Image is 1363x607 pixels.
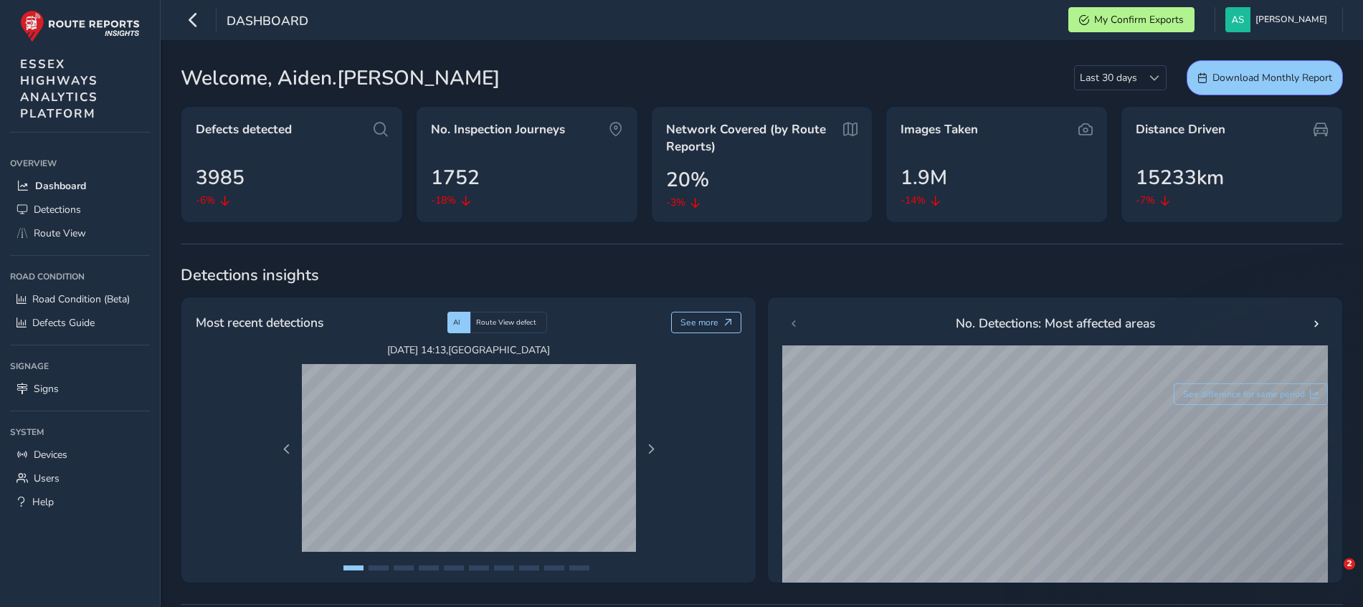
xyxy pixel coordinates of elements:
span: Route View defect [476,317,536,328]
button: Page 7 [494,565,514,570]
a: Signs [10,377,150,401]
img: diamond-layout [1225,7,1250,32]
span: [PERSON_NAME] [1255,7,1327,32]
span: -6% [196,193,215,208]
a: Detections [10,198,150,221]
iframe: Intercom live chat [1314,558,1349,593]
button: Page 9 [544,565,564,570]
button: Page 1 [343,565,364,570]
img: rr logo [20,10,140,42]
span: ESSEX HIGHWAYS ANALYTICS PLATFORM [20,56,98,122]
span: 20% [666,165,709,195]
span: Download Monthly Report [1212,71,1332,85]
span: Defects Guide [32,316,95,330]
button: Page 8 [519,565,539,570]
span: 2 [1344,558,1355,570]
a: Users [10,467,150,490]
div: Road Condition [10,266,150,287]
div: Signage [10,355,150,377]
a: Devices [10,443,150,467]
span: Signs [34,382,59,396]
span: Most recent detections [196,313,323,332]
span: AI [453,317,460,328]
span: Distance Driven [1136,121,1225,138]
a: Road Condition (Beta) [10,287,150,311]
span: Images Taken [901,121,978,138]
span: 15233km [1136,163,1224,193]
span: 1752 [431,163,480,193]
span: Detections [34,203,81,216]
span: No. Detections: Most affected areas [956,314,1155,333]
button: Page 4 [419,565,439,570]
span: Last 30 days [1075,66,1142,90]
a: Dashboard [10,174,150,198]
span: My Confirm Exports [1094,13,1184,27]
span: Users [34,472,60,485]
div: Overview [10,153,150,174]
span: Dashboard [227,12,308,32]
span: Network Covered (by Route Reports) [666,121,839,155]
span: -14% [901,193,926,208]
button: [PERSON_NAME] [1225,7,1332,32]
button: My Confirm Exports [1068,7,1195,32]
span: Dashboard [35,179,86,193]
button: Page 10 [569,565,589,570]
span: Help [32,495,54,509]
span: -18% [431,193,456,208]
button: Download Monthly Report [1187,60,1343,95]
span: Devices [34,448,67,462]
a: Defects Guide [10,311,150,335]
button: Previous Page [277,439,297,459]
button: See more [671,312,742,333]
div: AI [447,312,470,333]
button: Page 6 [469,565,489,570]
span: Detections insights [181,264,1343,286]
button: Page 2 [369,565,389,570]
button: Page 3 [394,565,414,570]
span: See difference for same period [1183,388,1305,400]
span: [DATE] 14:13 , [GEOGRAPHIC_DATA] [302,343,636,357]
span: Route View [34,226,86,240]
span: No. Inspection Journeys [431,121,565,138]
div: Route View defect [470,312,547,333]
span: Welcome, Aiden.[PERSON_NAME] [181,63,500,93]
button: See difference for same period [1174,383,1329,405]
a: Route View [10,221,150,245]
span: See more [680,317,718,328]
div: System [10,421,150,443]
span: -7% [1136,193,1155,208]
span: Defects detected [196,121,292,138]
a: Help [10,490,150,514]
span: Road Condition (Beta) [32,292,130,306]
span: 1.9M [901,163,947,193]
span: 3985 [196,163,244,193]
span: -3% [666,195,685,210]
button: Next Page [641,439,661,459]
button: Page 5 [444,565,464,570]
